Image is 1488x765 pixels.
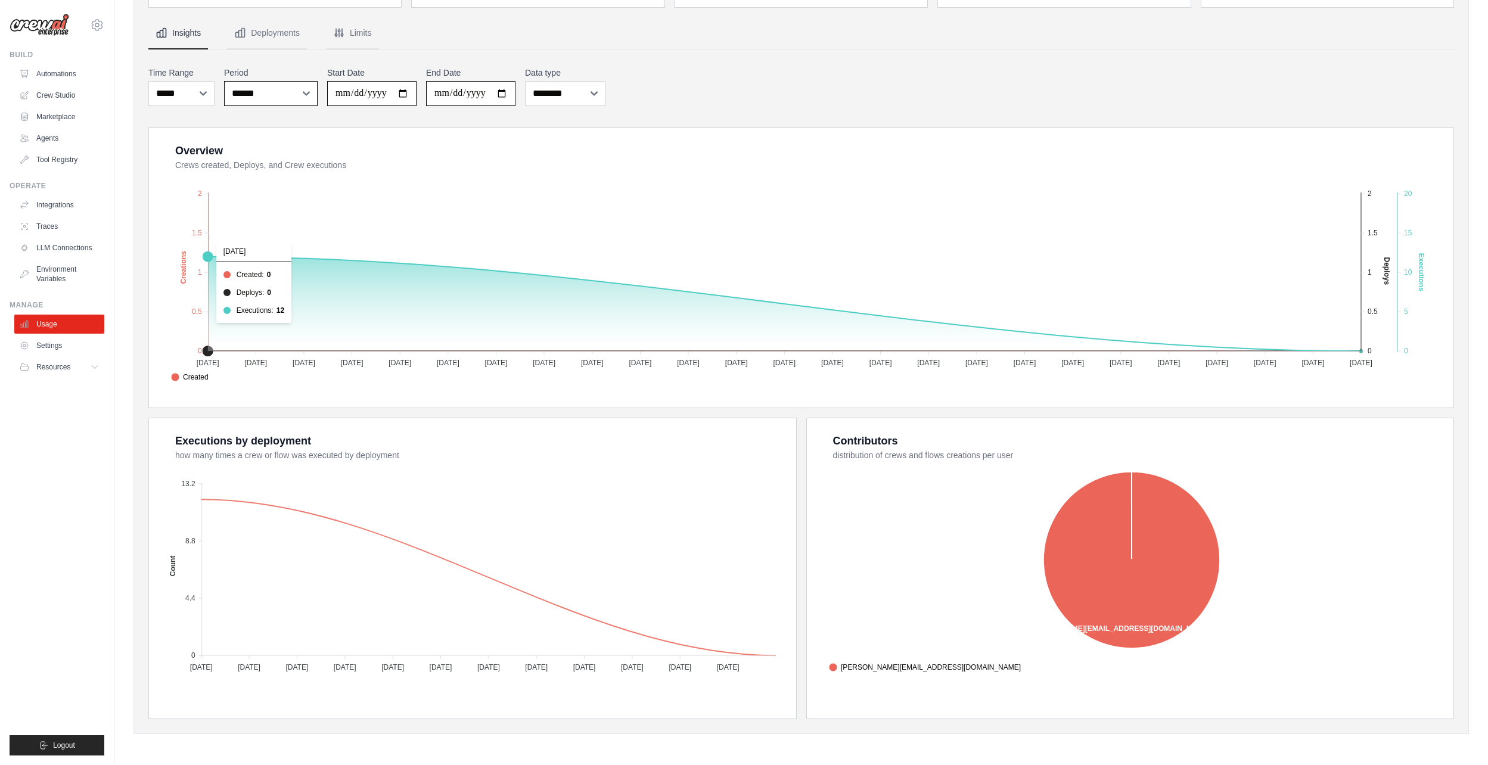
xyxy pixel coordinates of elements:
[1368,307,1378,316] tspan: 0.5
[191,651,195,660] tspan: 0
[1301,359,1324,367] tspan: [DATE]
[533,359,555,367] tspan: [DATE]
[573,663,596,671] tspan: [DATE]
[1368,268,1372,276] tspan: 1
[185,594,195,602] tspan: 4.4
[1404,307,1408,316] tspan: 5
[477,663,500,671] tspan: [DATE]
[10,735,104,755] button: Logout
[334,663,356,671] tspan: [DATE]
[1206,359,1228,367] tspan: [DATE]
[224,67,318,79] label: Period
[1368,189,1372,198] tspan: 2
[829,662,1021,673] span: [PERSON_NAME][EMAIL_ADDRESS][DOMAIN_NAME]
[629,359,652,367] tspan: [DATE]
[53,741,75,750] span: Logout
[1368,229,1378,237] tspan: 1.5
[1014,359,1036,367] tspan: [DATE]
[869,359,892,367] tspan: [DATE]
[14,238,104,257] a: LLM Connections
[381,663,404,671] tspan: [DATE]
[10,14,69,36] img: Logo
[525,663,548,671] tspan: [DATE]
[175,159,1439,171] dt: Crews created, Deploys, and Crew executions
[1110,359,1132,367] tspan: [DATE]
[14,336,104,355] a: Settings
[1254,359,1276,367] tspan: [DATE]
[181,480,195,488] tspan: 13.2
[198,347,202,355] tspan: 0
[227,17,307,49] button: Deployments
[190,663,213,671] tspan: [DATE]
[677,359,700,367] tspan: [DATE]
[185,537,195,545] tspan: 8.8
[10,50,104,60] div: Build
[192,307,202,316] tspan: 0.5
[327,67,417,79] label: Start Date
[965,359,988,367] tspan: [DATE]
[581,359,604,367] tspan: [DATE]
[821,359,844,367] tspan: [DATE]
[14,357,104,377] button: Resources
[1368,347,1372,355] tspan: 0
[669,663,691,671] tspan: [DATE]
[175,142,223,159] div: Overview
[485,359,508,367] tspan: [DATE]
[1383,257,1391,285] text: Deploys
[238,663,260,671] tspan: [DATE]
[286,663,309,671] tspan: [DATE]
[148,17,208,49] button: Insights
[175,449,782,461] dt: how many times a crew or flow was executed by deployment
[1404,268,1412,276] tspan: 10
[14,129,104,148] a: Agents
[14,107,104,126] a: Marketplace
[1404,189,1412,198] tspan: 20
[430,663,452,671] tspan: [DATE]
[10,300,104,310] div: Manage
[192,229,202,237] tspan: 1.5
[773,359,796,367] tspan: [DATE]
[1061,359,1084,367] tspan: [DATE]
[14,217,104,236] a: Traces
[14,86,104,105] a: Crew Studio
[175,433,311,449] div: Executions by deployment
[1158,359,1181,367] tspan: [DATE]
[341,359,364,367] tspan: [DATE]
[10,181,104,191] div: Operate
[14,64,104,83] a: Automations
[197,359,219,367] tspan: [DATE]
[621,663,644,671] tspan: [DATE]
[36,362,70,372] span: Resources
[717,663,740,671] tspan: [DATE]
[169,556,177,577] text: Count
[14,150,104,169] a: Tool Registry
[1404,229,1412,237] tspan: 15
[1417,253,1425,291] text: Executions
[426,67,515,79] label: End Date
[1350,359,1372,367] tspan: [DATE]
[917,359,940,367] tspan: [DATE]
[148,67,215,79] label: Time Range
[14,260,104,288] a: Environment Variables
[389,359,411,367] tspan: [DATE]
[171,372,209,382] span: Created
[293,359,315,367] tspan: [DATE]
[14,315,104,334] a: Usage
[198,268,202,276] tspan: 1
[14,195,104,214] a: Integrations
[725,359,748,367] tspan: [DATE]
[1404,347,1408,355] tspan: 0
[833,433,898,449] div: Contributors
[437,359,459,367] tspan: [DATE]
[525,67,605,79] label: Data type
[326,17,379,49] button: Limits
[148,17,1454,49] nav: Tabs
[179,251,188,284] text: Creations
[244,359,267,367] tspan: [DATE]
[198,189,202,198] tspan: 2
[833,449,1440,461] dt: distribution of crews and flows creations per user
